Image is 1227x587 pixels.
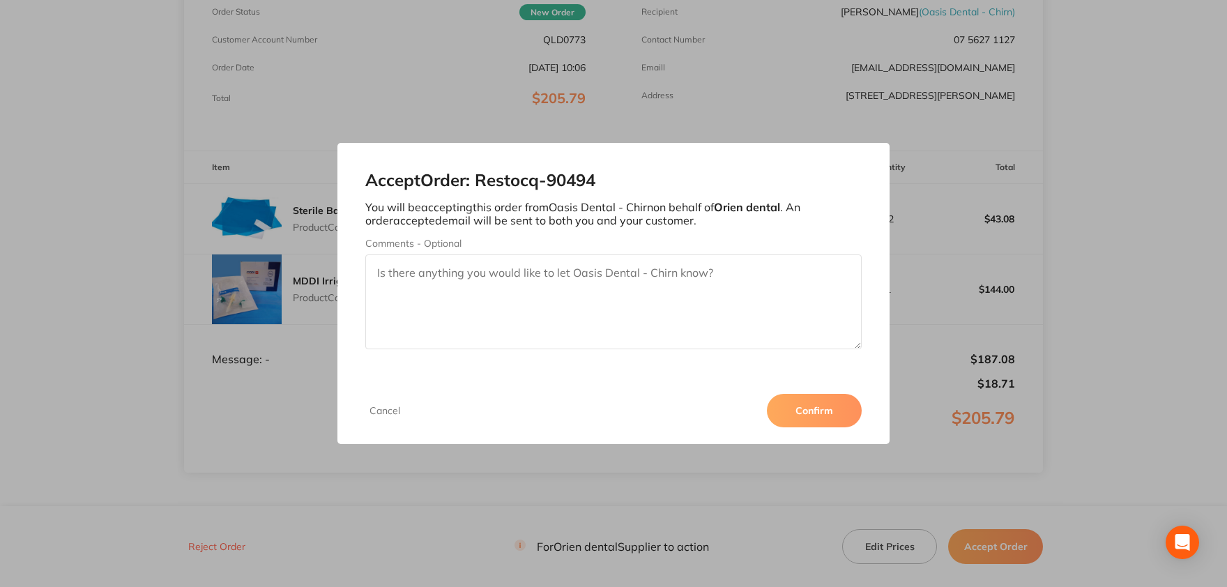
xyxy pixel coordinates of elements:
label: Comments - Optional [365,238,862,249]
h2: Accept Order: Restocq- 90494 [365,171,862,190]
div: Open Intercom Messenger [1166,526,1199,559]
p: You will be accepting this order from Oasis Dental - Chirn on behalf of . An order accepted email... [365,201,862,227]
button: Confirm [767,394,862,427]
button: Cancel [365,404,404,417]
b: Orien dental [714,200,780,214]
